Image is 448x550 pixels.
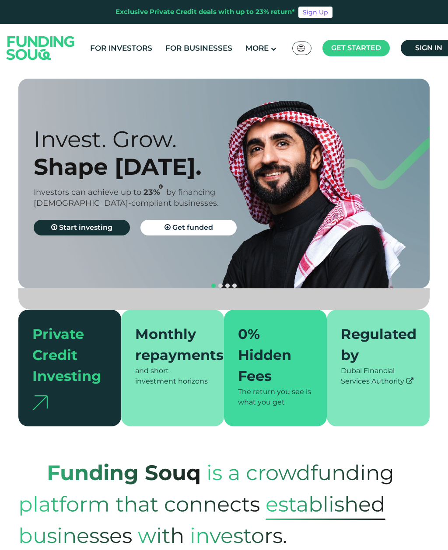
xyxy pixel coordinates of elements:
[88,41,154,55] a: For Investors
[210,282,217,289] button: navigation
[135,324,203,366] div: Monthly repayments
[34,187,141,197] span: Investors can achieve up to
[206,451,394,494] span: is a crowdfunding
[238,324,305,387] div: 0% Hidden Fees
[341,324,408,366] div: Regulated by
[34,153,298,180] div: Shape [DATE].
[217,282,224,289] button: navigation
[34,220,130,235] a: Start investing
[59,223,112,232] span: Start investing
[34,187,219,208] span: by financing [DEMOGRAPHIC_DATA]-compliant businesses.
[140,220,237,235] a: Get funded
[135,366,210,387] div: and short investment horizons
[32,395,48,410] img: arrow
[415,44,442,52] span: Sign in
[172,223,213,232] span: Get funded
[341,366,416,387] div: Dubai Financial Services Authority
[18,483,260,526] span: platform that connects
[34,125,298,153] div: Invest. Grow.
[47,460,201,485] strong: Funding Souq
[238,387,313,408] div: The return you see is what you get
[266,488,385,520] span: established
[115,7,295,17] div: Exclusive Private Credit deals with up to 23% return*
[245,44,269,52] span: More
[163,41,234,55] a: For Businesses
[224,282,231,289] button: navigation
[298,7,332,18] a: Sign Up
[143,187,166,197] span: 23%
[231,282,238,289] button: navigation
[297,45,305,52] img: SA Flag
[159,184,163,189] i: 23% IRR (expected) ~ 15% Net yield (expected)
[32,324,100,387] div: Private Credit Investing
[331,44,381,52] span: Get started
